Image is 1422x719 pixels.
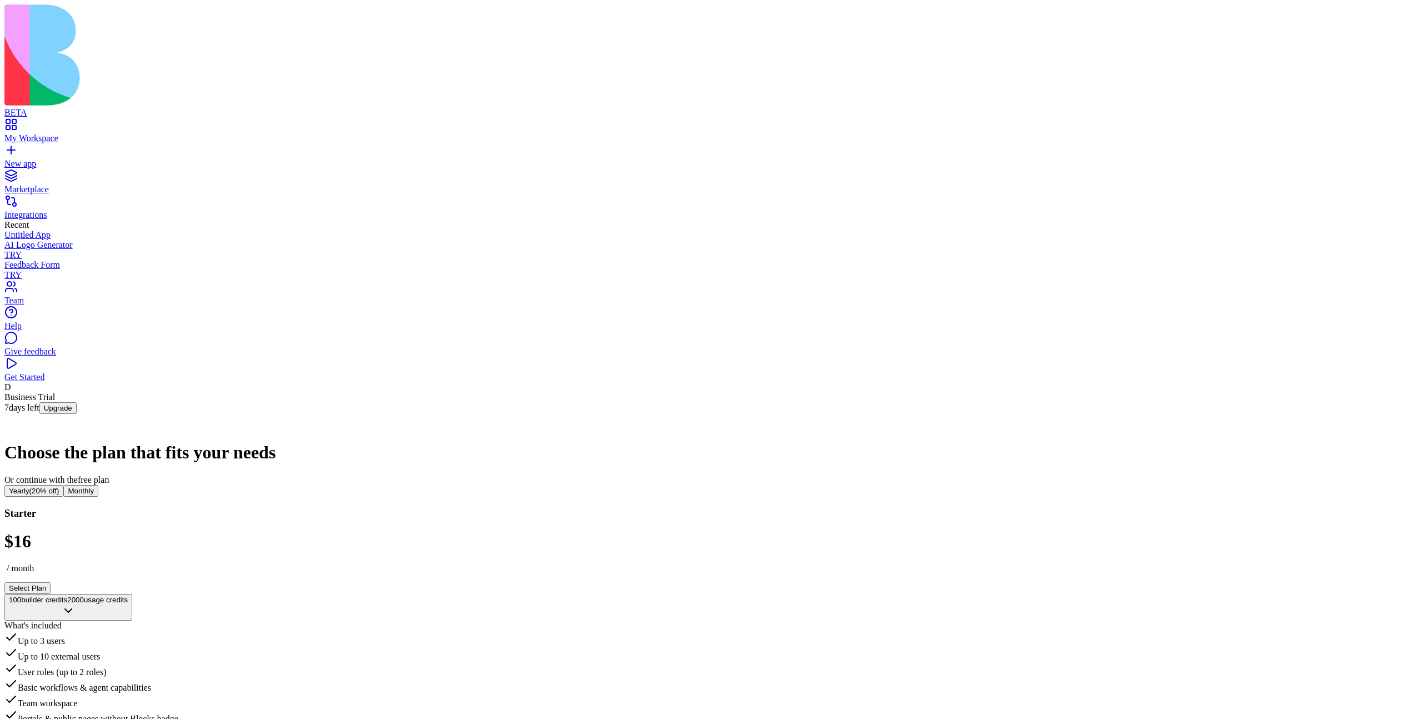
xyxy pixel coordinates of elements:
span: Team workspace [18,698,78,708]
a: Team [4,286,1418,306]
span: (20% off) [29,487,59,495]
span: Basic workflows & agent capabilities [18,683,151,692]
div: Team [4,296,1418,306]
div: TRY [4,270,1418,280]
h1: Choose the plan that fits your needs [4,442,1418,463]
span: Or continue with the [4,475,78,485]
p: / month [4,563,1418,573]
button: Monthly [63,485,98,497]
div: Help [4,321,1418,331]
a: AI Logo GeneratorTRY [4,240,1418,260]
div: BETA [4,108,1418,118]
a: Feedback FormTRY [4,260,1418,280]
span: free plan [78,475,109,485]
a: Upgrade [39,403,77,412]
div: Get Started [4,372,1418,382]
button: Select Plan [4,582,51,594]
h3: Starter [4,507,1418,520]
button: Yearly [4,485,63,497]
a: Integrations [4,200,1418,220]
img: logo [4,4,451,106]
button: Upgrade [39,402,77,414]
div: TRY [4,250,1418,260]
span: Business Trial [4,392,55,412]
div: New app [4,159,1418,169]
span: D [4,382,11,392]
div: My Workspace [4,133,1418,143]
a: BETA [4,98,1418,118]
a: New app [4,149,1418,169]
h1: $ 16 [4,531,1418,552]
span: Up to 10 external users [18,652,100,661]
a: My Workspace [4,123,1418,143]
a: Give feedback [4,337,1418,357]
span: What's included [4,621,62,630]
span: User roles (up to 2 roles) [18,667,107,677]
div: Give feedback [4,347,1418,357]
span: Recent [4,220,29,229]
span: Up to 3 users [18,636,65,646]
a: Marketplace [4,174,1418,194]
div: Integrations [4,210,1418,220]
span: 7 days left [4,403,39,412]
div: AI Logo Generator [4,240,1418,250]
a: Untitled App [4,230,1418,240]
a: Get Started [4,362,1418,382]
div: Marketplace [4,184,1418,194]
div: Feedback Form [4,260,1418,270]
a: Help [4,311,1418,331]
